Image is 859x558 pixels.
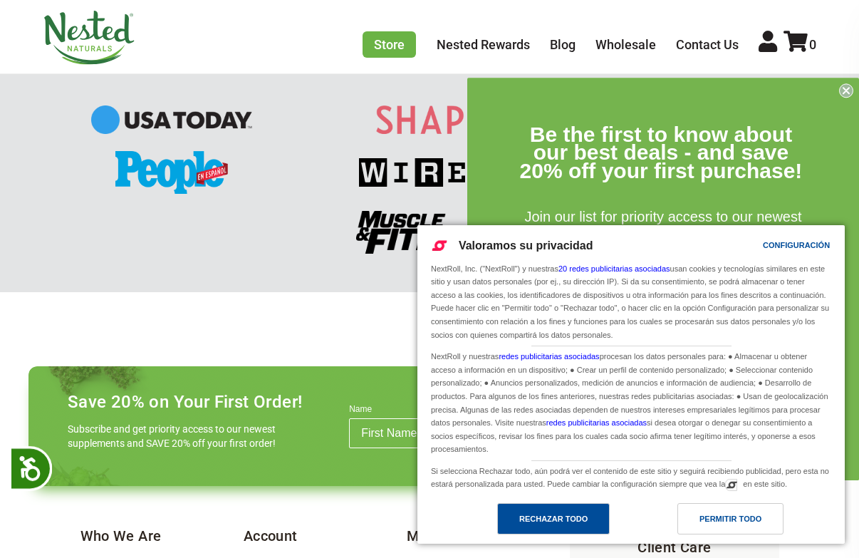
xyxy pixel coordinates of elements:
[595,37,656,52] a: Wholesale
[43,11,135,65] img: Nested Naturals
[499,352,599,361] a: redes publicitarias asociadas
[459,239,593,252] span: Valoramos su privacidad
[428,261,834,343] div: NextRoll, Inc. ("NextRoll") y nuestras usan cookies y tecnologías similares en este sitio y usan ...
[68,392,303,412] h4: Save 20% on Your First Order!
[519,511,588,527] div: Rechazar todo
[349,418,504,448] input: First Name
[546,418,647,427] a: redes publicitarias asociadas
[593,537,756,557] h5: Client Care
[738,234,772,260] a: Configuración
[839,83,853,98] button: Close dialog
[437,37,530,52] a: Nested Rewards
[763,237,830,253] div: Configuración
[558,264,670,273] a: 20 redes publicitarias asociadas
[363,31,416,58] a: Store
[376,105,482,134] img: Shape
[426,503,631,542] a: Rechazar todo
[115,151,228,194] img: People-En-Espanol.png
[520,123,803,182] span: Be the first to know about our best deals - and save 20% off your first purchase!
[244,526,407,546] h5: Account
[80,526,244,546] h5: Who We Are
[356,211,502,254] img: MF.png
[699,511,761,527] div: Permitir todo
[524,210,801,241] span: Join our list for priority access to our newest supplements, exclusive offers and savings.
[407,526,570,546] h5: More Info
[91,105,252,134] img: USA Today
[550,37,576,52] a: Blog
[631,503,836,542] a: Permitir todo
[783,37,816,52] a: 0
[349,404,504,418] label: Name
[467,78,859,480] div: FLYOUT Form
[68,422,281,450] p: Subscribe and get priority access to our newest supplements and SAVE 20% off your first order!
[809,37,816,52] span: 0
[676,37,739,52] a: Contact Us
[359,158,499,187] img: press-full-wired.png
[428,461,834,492] div: Si selecciona Rechazar todo, aún podrá ver el contenido de este sitio y seguirá recibiendo public...
[428,346,834,458] div: NextRoll y nuestras procesan los datos personales para: ● Almacenar u obtener acceso a informació...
